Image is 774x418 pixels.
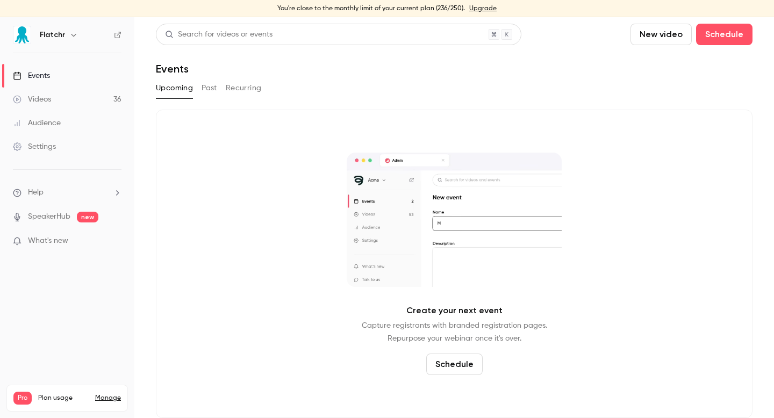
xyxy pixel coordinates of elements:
span: Plan usage [38,394,89,402]
span: new [77,212,98,222]
button: Past [202,80,217,97]
p: Capture registrants with branded registration pages. Repurpose your webinar once it's over. [362,319,547,345]
h6: Flatchr [40,30,65,40]
span: What's new [28,235,68,247]
div: Search for videos or events [165,29,273,40]
span: Help [28,187,44,198]
a: Upgrade [469,4,497,13]
h1: Events [156,62,189,75]
p: Create your next event [406,304,503,317]
button: New video [630,24,692,45]
a: SpeakerHub [28,211,70,222]
div: Events [13,70,50,81]
div: Settings [13,141,56,152]
div: Audience [13,118,61,128]
img: Flatchr [13,26,31,44]
li: help-dropdown-opener [13,187,121,198]
button: Recurring [226,80,262,97]
a: Manage [95,394,121,402]
iframe: Noticeable Trigger [109,236,121,246]
button: Upcoming [156,80,193,97]
button: Schedule [426,354,483,375]
button: Schedule [696,24,752,45]
span: Pro [13,392,32,405]
div: Videos [13,94,51,105]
